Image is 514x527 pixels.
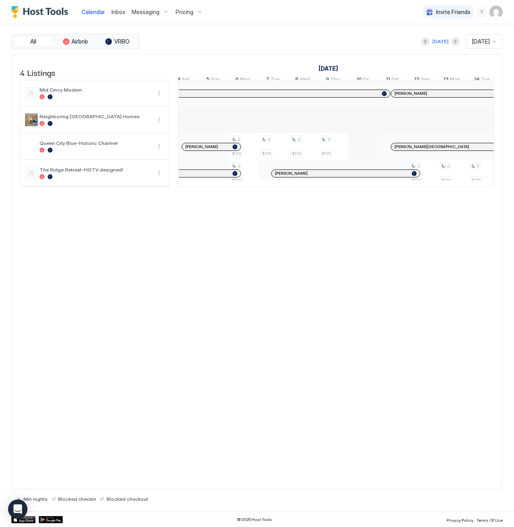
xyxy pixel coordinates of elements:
span: $190 [232,178,241,183]
div: menu [154,88,164,98]
span: Queen City Blue-Historic Charmer [40,140,151,146]
a: October 7, 2025 [264,74,282,86]
a: October 8, 2025 [294,74,313,86]
a: October 10, 2025 [355,74,371,86]
span: 11 [386,76,390,84]
div: Open Intercom Messenger [8,500,27,519]
span: Pricing [176,8,193,16]
span: $229 [471,178,481,183]
span: 2 [447,163,449,169]
button: Previous month [422,38,430,46]
a: October 13, 2025 [442,74,463,86]
span: Blocked checkout [107,496,148,502]
a: App Store [11,516,36,523]
span: $179 [262,151,271,156]
span: Tue [481,76,490,84]
button: More options [154,168,164,178]
span: Sun [211,76,220,84]
span: Neighboring [GEOGRAPHIC_DATA] Homes [40,113,151,119]
span: Wed [300,76,310,84]
div: User profile [490,6,503,19]
span: $230 [441,178,451,183]
span: 12 [415,76,420,84]
div: menu [477,7,487,17]
span: Privacy Policy [447,518,473,523]
span: 4 Listings [20,66,55,78]
a: Terms Of Use [476,515,503,524]
span: 2 [238,163,240,169]
span: $179 [322,151,331,156]
span: 2 [327,137,330,142]
span: Messaging [132,8,159,16]
span: $179 [292,151,301,156]
button: VRBO [97,36,138,47]
a: October 14, 2025 [472,74,492,86]
span: [DATE] [472,38,490,45]
span: 5 [207,76,210,84]
span: 2 [477,163,479,169]
span: Calendar [82,8,105,15]
span: Mon [450,76,461,84]
span: 13 [444,76,449,84]
button: Airbnb [55,36,96,47]
a: October 12, 2025 [413,74,432,86]
button: All [13,36,54,47]
span: © 2025 Host Tools [237,517,273,522]
span: Sat [182,76,190,84]
span: 4 [177,76,181,84]
a: Host Tools Logo [11,6,72,18]
span: [PERSON_NAME] [275,171,308,176]
a: Calendar [82,8,105,16]
span: 8 [296,76,299,84]
div: menu [154,115,164,125]
span: $179 [232,151,241,156]
a: October 6, 2025 [234,74,253,86]
span: 10 [357,76,362,84]
span: Terms Of Use [476,518,503,523]
a: Privacy Policy [447,515,473,524]
span: 6 [236,76,239,84]
span: Airbnb [72,38,88,45]
div: listing image [25,140,38,153]
div: [DATE] [432,38,449,45]
a: Inbox [111,8,125,16]
span: VRBO [114,38,130,45]
button: More options [154,142,164,151]
button: Next month [451,38,459,46]
span: 2 [298,137,300,142]
span: [PERSON_NAME] [394,91,427,96]
span: Fri [363,76,369,84]
span: Sun [421,76,430,84]
div: tab-group [11,34,140,49]
span: Sat [391,76,399,84]
span: [PERSON_NAME][GEOGRAPHIC_DATA] [394,144,469,149]
div: menu [154,168,164,178]
span: 2 [268,137,270,142]
span: 9 [326,76,329,84]
a: October 4, 2025 [175,74,192,86]
span: $279 [411,178,421,183]
span: 7 [266,76,270,84]
span: 14 [474,76,480,84]
a: Google Play Store [39,516,63,523]
a: October 5, 2025 [205,74,222,86]
div: menu [154,142,164,151]
span: Mid Cincy Modern [40,87,151,93]
a: October 11, 2025 [384,74,401,86]
span: 2 [238,137,240,142]
span: Min nights [23,496,48,502]
span: 2 [417,163,420,169]
button: More options [154,115,164,125]
a: October 1, 2025 [316,63,340,74]
button: More options [154,88,164,98]
span: Tue [271,76,280,84]
span: Blocked checkin [58,496,96,502]
a: October 9, 2025 [324,74,342,86]
span: [PERSON_NAME] [185,144,218,149]
span: Inbox [111,8,125,15]
span: Thu [330,76,340,84]
span: All [31,38,37,45]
